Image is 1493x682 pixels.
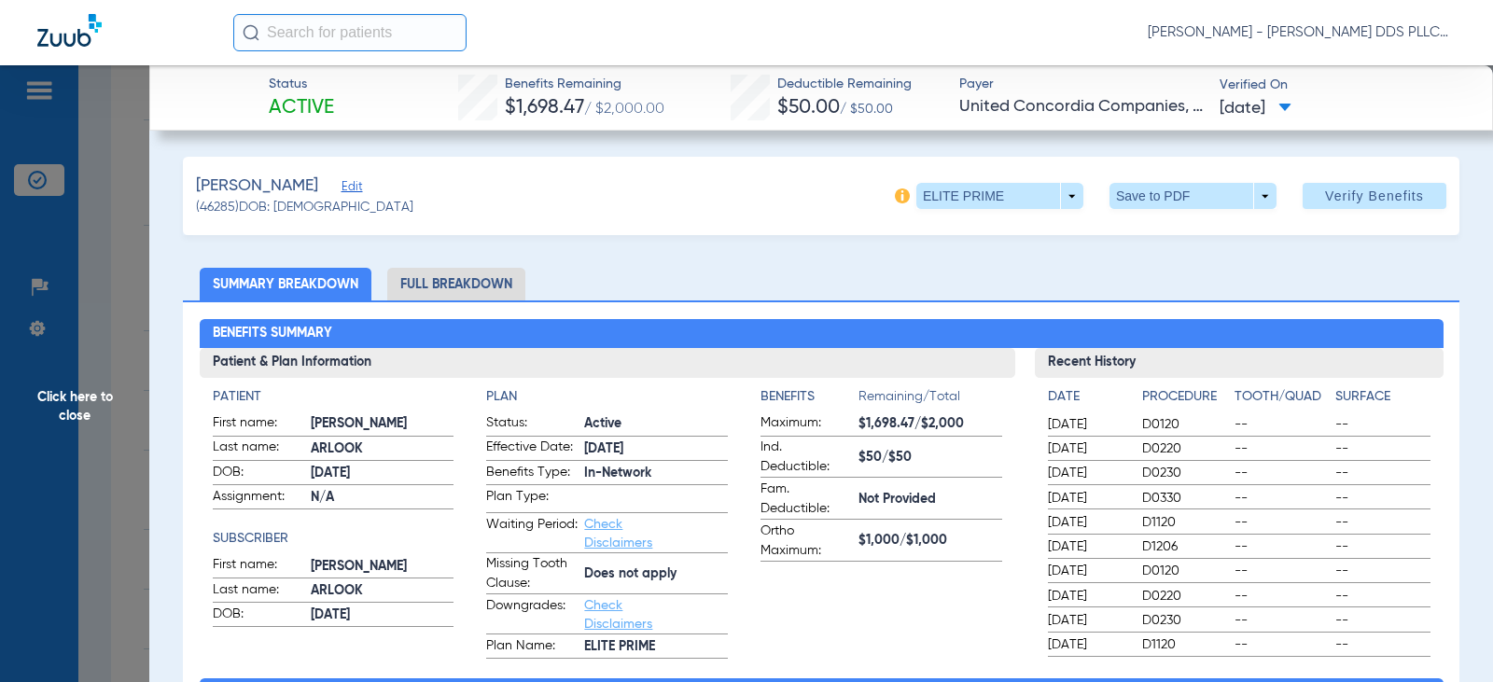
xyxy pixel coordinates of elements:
span: D0120 [1142,562,1227,580]
span: Assignment: [213,487,304,509]
h4: Patient [213,387,454,407]
span: $1,000/$1,000 [858,531,1002,550]
span: -- [1335,489,1430,508]
span: Payer [959,75,1203,94]
span: [PERSON_NAME] [311,557,454,577]
span: -- [1235,537,1329,556]
span: Missing Tooth Clause: [486,554,578,593]
h4: Tooth/Quad [1235,387,1329,407]
a: Check Disclaimers [584,599,652,631]
span: [DATE] [1048,415,1126,434]
span: Active [584,414,728,434]
span: Ortho Maximum: [760,522,852,561]
app-breakdown-title: Procedure [1142,387,1227,413]
span: D0230 [1142,611,1227,630]
h4: Date [1048,387,1126,407]
span: -- [1235,635,1329,654]
h2: Benefits Summary [200,319,1444,349]
h4: Procedure [1142,387,1227,407]
span: Status: [486,413,578,436]
button: Save to PDF [1109,183,1277,209]
span: DOB: [213,605,304,627]
span: [DATE] [1048,513,1126,532]
span: [DATE] [311,605,454,625]
h3: Patient & Plan Information [200,348,1016,378]
img: Zuub Logo [37,14,102,47]
span: $50.00 [777,98,840,118]
h4: Plan [486,387,728,407]
app-breakdown-title: Subscriber [213,529,454,549]
span: -- [1335,415,1430,434]
span: [DATE] [1048,439,1126,458]
span: -- [1335,611,1430,630]
span: -- [1235,439,1329,458]
span: [PERSON_NAME] [311,414,454,434]
span: -- [1335,464,1430,482]
span: First name: [213,555,304,578]
button: Verify Benefits [1303,183,1446,209]
span: -- [1235,464,1329,482]
app-breakdown-title: Benefits [760,387,858,413]
span: ARLOOK [311,439,454,459]
span: Verified On [1220,76,1463,95]
span: Benefits Remaining [505,75,664,94]
span: [PERSON_NAME] [196,174,318,198]
span: -- [1335,635,1430,654]
app-breakdown-title: Date [1048,387,1126,413]
span: [DATE] [1048,587,1126,605]
app-breakdown-title: Surface [1335,387,1430,413]
h4: Benefits [760,387,858,407]
span: First name: [213,413,304,436]
span: United Concordia Companies, Inc. [959,95,1203,118]
span: Active [269,95,334,121]
app-breakdown-title: Tooth/Quad [1235,387,1329,413]
span: Deductible Remaining [777,75,912,94]
span: D0230 [1142,464,1227,482]
span: D0220 [1142,439,1227,458]
span: D0120 [1142,415,1227,434]
span: -- [1235,587,1329,605]
span: -- [1235,562,1329,580]
li: Full Breakdown [387,268,525,300]
span: D1120 [1142,635,1227,654]
span: $1,698.47/$2,000 [858,414,1002,434]
span: Does not apply [584,564,728,584]
span: Maximum: [760,413,852,436]
li: Summary Breakdown [200,268,371,300]
span: Effective Date: [486,438,578,460]
span: Waiting Period: [486,515,578,552]
span: Benefits Type: [486,463,578,485]
span: [DATE] [1048,562,1126,580]
span: -- [1235,611,1329,630]
span: / $2,000.00 [584,102,664,117]
span: -- [1235,513,1329,532]
span: ARLOOK [311,581,454,601]
span: $50/$50 [858,448,1002,467]
span: DOB: [213,463,304,485]
span: In-Network [584,464,728,483]
span: Last name: [213,438,304,460]
input: Search for patients [233,14,467,51]
span: -- [1235,415,1329,434]
span: Downgrades: [486,596,578,633]
span: N/A [311,488,454,508]
img: Search Icon [243,24,259,41]
span: Edit [342,180,358,198]
h3: Recent History [1035,348,1443,378]
span: Plan Name: [486,636,578,659]
iframe: Chat Widget [1400,592,1493,682]
span: Ind. Deductible: [760,438,852,477]
span: Remaining/Total [858,387,1002,413]
span: [DATE] [1048,537,1126,556]
span: [DATE] [584,439,728,459]
span: D0220 [1142,587,1227,605]
img: info-icon [895,188,910,203]
span: $1,698.47 [505,98,584,118]
span: Not Provided [858,490,1002,509]
span: D1120 [1142,513,1227,532]
span: [DATE] [1048,464,1126,482]
span: [PERSON_NAME] - [PERSON_NAME] DDS PLLC [1148,23,1456,42]
span: Fam. Deductible: [760,480,852,519]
